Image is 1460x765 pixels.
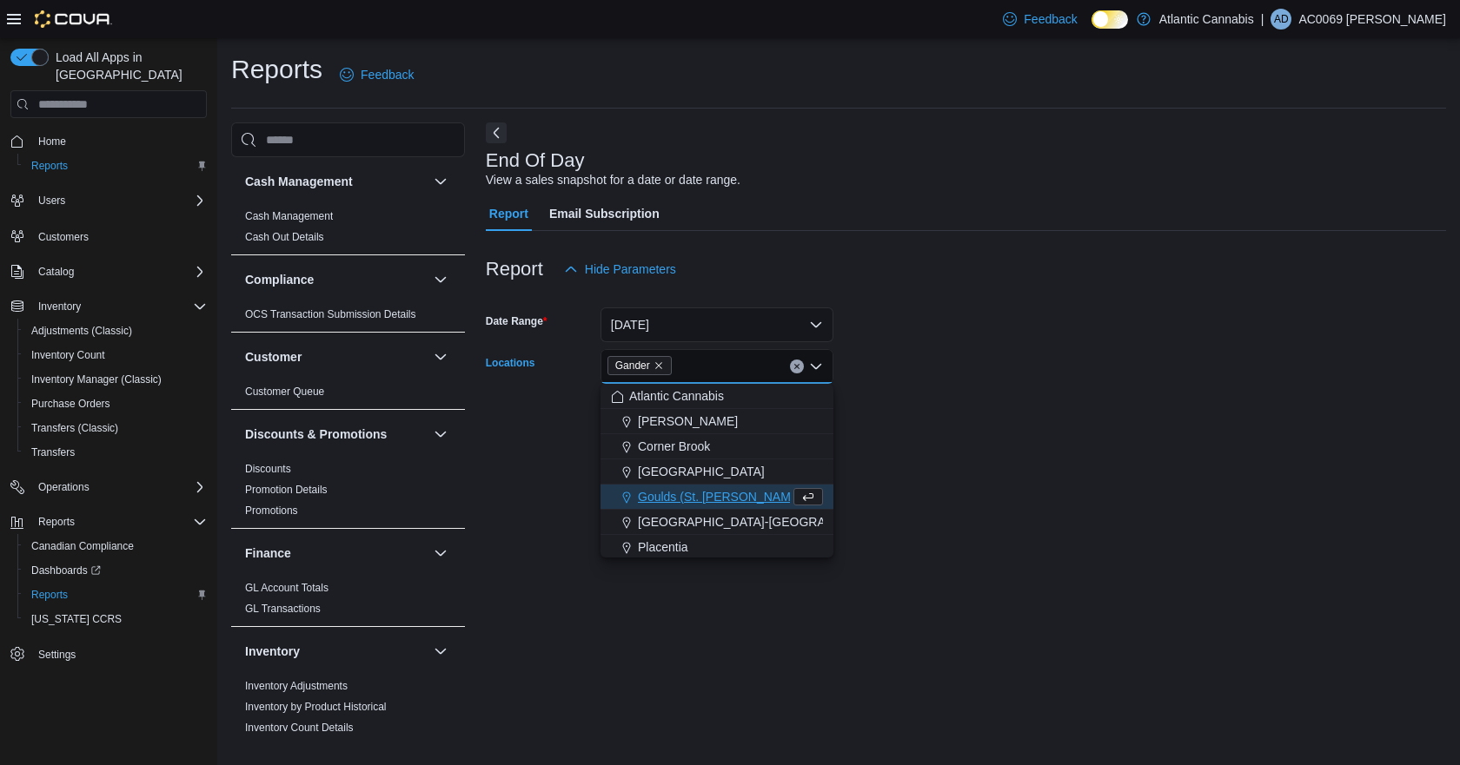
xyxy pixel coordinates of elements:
span: Cash Management [245,209,333,223]
span: Inventory Manager (Classic) [31,373,162,386]
button: Operations [31,477,96,498]
span: [GEOGRAPHIC_DATA] [638,463,765,480]
span: Goulds (St. [PERSON_NAME]'s) [638,488,814,505]
a: GL Account Totals [245,582,328,594]
span: Catalog [38,265,74,279]
a: Canadian Compliance [24,536,141,557]
a: Promotions [245,505,298,517]
p: | [1261,9,1264,30]
button: Users [31,190,72,211]
span: Canadian Compliance [24,536,207,557]
button: Goulds (St. [PERSON_NAME]'s) [601,485,833,510]
h3: Cash Management [245,173,353,190]
a: [US_STATE] CCRS [24,609,129,630]
span: Inventory Count [24,345,207,366]
span: Inventory Adjustments [245,679,348,693]
button: Transfers (Classic) [17,416,214,440]
a: Home [31,131,73,152]
span: Placentia [638,538,688,556]
button: Finance [430,543,451,564]
span: Reports [31,159,68,173]
span: Catalog [31,261,207,282]
span: Atlantic Cannabis [629,387,724,405]
span: [US_STATE] CCRS [31,612,122,626]
a: Cash Out Details [245,231,324,243]
span: Feedback [361,66,414,83]
button: Inventory Manager (Classic) [17,367,214,392]
button: Settings [3,642,214,667]
span: Users [31,190,207,211]
button: Users [3,188,214,213]
span: Reports [31,588,68,602]
span: Purchase Orders [24,393,207,414]
button: Adjustments (Classic) [17,319,214,343]
span: Users [38,194,65,208]
a: Dashboards [17,558,214,583]
span: Canadian Compliance [31,539,134,553]
button: Next [486,122,507,143]
a: Customer Queue [245,386,324,398]
a: Reports [24,155,75,176]
span: Transfers [31,445,75,459]
button: Reports [31,511,82,532]
p: AC0069 [PERSON_NAME] [1298,9,1446,30]
button: Customers [3,223,214,248]
button: Cash Management [430,171,451,192]
button: Inventory [245,643,427,660]
button: Atlantic Cannabis [601,384,833,409]
div: AC0069 Dwyer Samantha [1271,9,1291,30]
span: Inventory [31,296,207,317]
span: Adjustments (Classic) [31,324,132,338]
span: Cash Out Details [245,230,324,244]
button: Reports [17,154,214,178]
button: Discounts & Promotions [430,424,451,445]
span: Email Subscription [549,196,660,231]
div: Compliance [231,304,465,332]
button: Operations [3,475,214,499]
a: Inventory Manager (Classic) [24,369,169,390]
span: Report [489,196,528,231]
div: Discounts & Promotions [231,458,465,528]
img: Cova [35,10,112,28]
span: Customer Queue [245,385,324,399]
button: Reports [3,510,214,534]
a: Cash Management [245,210,333,222]
button: Clear input [790,359,804,373]
p: Atlantic Cannabis [1159,9,1254,30]
span: OCS Transaction Submission Details [245,307,416,321]
span: Corner Brook [638,438,710,455]
a: Inventory Count Details [245,722,354,734]
a: Feedback [333,57,421,92]
span: Promotion Details [245,483,328,497]
div: Cash Management [231,206,465,254]
a: Purchase Orders [24,393,117,414]
span: Home [31,130,207,152]
h3: End Of Day [486,150,585,171]
div: View a sales snapshot for a date or date range. [486,171,740,189]
span: [PERSON_NAME] [638,412,738,430]
span: Gander [615,357,650,374]
span: GL Transactions [245,602,321,616]
span: Feedback [1024,10,1077,28]
button: Canadian Compliance [17,534,214,558]
span: Discounts [245,462,291,476]
span: Reports [31,511,207,532]
button: [GEOGRAPHIC_DATA]-[GEOGRAPHIC_DATA] [601,510,833,535]
span: Dashboards [24,560,207,581]
h3: Finance [245,544,291,562]
button: Cash Management [245,173,427,190]
span: Gander [607,356,672,375]
button: Purchase Orders [17,392,214,416]
button: Inventory [31,296,88,317]
button: Hide Parameters [557,252,683,287]
span: Inventory Count [31,348,105,362]
span: Inventory Count Details [245,721,354,735]
button: Catalog [3,260,214,284]
button: [PERSON_NAME] [601,409,833,434]
a: Dashboards [24,560,108,581]
span: Load All Apps in [GEOGRAPHIC_DATA] [49,49,207,83]
a: Inventory Count [24,345,112,366]
span: Customers [31,225,207,247]
button: Customer [430,346,451,367]
span: Dashboards [31,564,101,577]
